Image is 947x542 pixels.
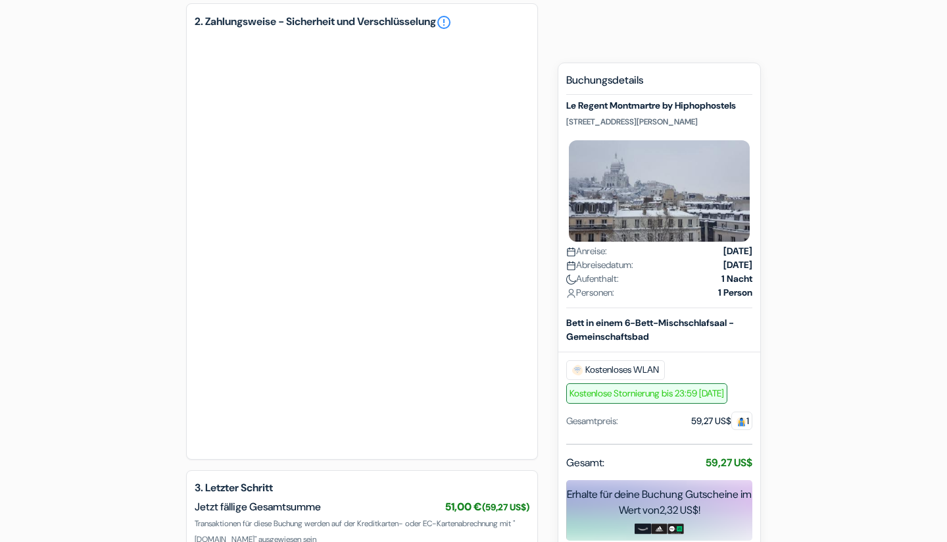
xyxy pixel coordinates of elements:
[566,414,618,428] div: Gesamtpreis:
[195,500,321,514] span: Jetzt fällige Gesamtsumme
[566,455,604,471] span: Gesamt:
[566,272,619,286] span: Aufenthalt:
[482,501,529,513] small: (59,27 US$)
[195,14,529,30] h5: 2. Zahlungsweise - Sicherheit und Verschlüsselung
[566,360,665,380] span: Kostenloses WLAN
[731,412,752,430] span: 1
[566,74,752,95] h5: Buchungsdetails
[566,288,576,298] img: user_icon.svg
[566,487,752,518] div: Erhalte für deine Buchung Gutscheine im Wert von !
[566,244,607,258] span: Anreise:
[723,244,752,258] strong: [DATE]
[566,286,614,300] span: Personen:
[436,14,452,30] a: error_outline
[566,117,752,127] p: [STREET_ADDRESS][PERSON_NAME]
[721,272,752,286] strong: 1 Nacht
[706,456,752,470] strong: 59,27 US$
[737,417,746,427] img: guest.svg
[566,258,633,272] span: Abreisedatum:
[566,100,752,111] h5: Le Regent Montmartre by Hiphophostels
[566,261,576,271] img: calendar.svg
[668,524,684,534] img: uber-uber-eats-card.png
[691,414,752,428] div: 59,27 US$
[572,365,583,375] img: free_wifi.svg
[566,317,734,342] b: Bett in einem 6-Bett-Mischschlafsaal - Gemeinschaftsbad
[566,275,576,285] img: moon.svg
[445,500,529,514] span: 51,00 €
[566,383,727,404] span: Kostenlose Stornierung bis 23:59 [DATE]
[635,524,651,534] img: amazon-card-no-text.png
[195,481,529,494] h5: 3. Letzter Schritt
[208,49,516,435] iframe: Sicherer Eingaberahmen für Zahlungen
[651,524,668,534] img: adidas-card.png
[718,286,752,300] strong: 1 Person
[660,503,698,517] span: 2,32 US$
[723,258,752,272] strong: [DATE]
[566,247,576,257] img: calendar.svg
